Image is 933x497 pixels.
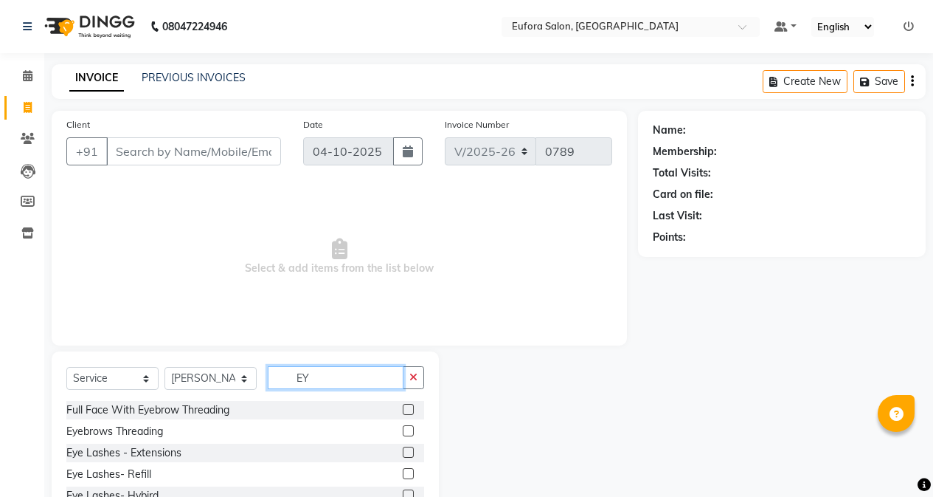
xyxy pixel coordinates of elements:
[445,118,509,131] label: Invoice Number
[653,123,686,138] div: Name:
[268,366,403,389] input: Search or Scan
[653,208,702,224] div: Last Visit:
[653,187,713,202] div: Card on file:
[66,445,181,461] div: Eye Lashes - Extensions
[853,70,905,93] button: Save
[653,144,717,160] div: Membership:
[66,467,151,482] div: Eye Lashes- Refill
[142,71,246,84] a: PREVIOUS INVOICES
[69,65,124,92] a: INVOICE
[303,118,323,131] label: Date
[66,402,229,418] div: Full Face With Eyebrow Threading
[66,118,90,131] label: Client
[106,137,281,165] input: Search by Name/Mobile/Email/Code
[66,424,163,439] div: Eyebrows Threading
[66,183,612,331] span: Select & add items from the list below
[66,137,108,165] button: +91
[653,230,686,245] div: Points:
[162,6,227,47] b: 08047224946
[38,6,139,47] img: logo
[653,165,711,181] div: Total Visits:
[763,70,847,93] button: Create New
